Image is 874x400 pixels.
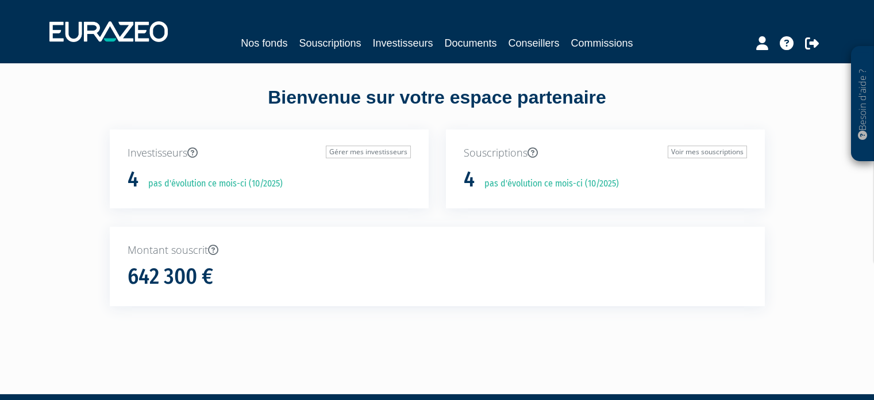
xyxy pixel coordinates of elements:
[856,52,869,156] p: Besoin d'aide ?
[464,146,747,161] p: Souscriptions
[101,85,773,129] div: Bienvenue sur votre espace partenaire
[128,265,213,289] h1: 642 300 €
[464,167,475,192] h1: 4
[445,35,497,51] a: Documents
[509,35,560,51] a: Conseillers
[476,177,619,191] p: pas d'évolution ce mois-ci (10/2025)
[49,21,168,42] img: 1732889491-logotype_eurazeo_blanc_rvb.png
[241,35,287,51] a: Nos fonds
[299,35,361,51] a: Souscriptions
[571,35,633,51] a: Commissions
[326,146,411,158] a: Gérer mes investisseurs
[128,167,138,192] h1: 4
[372,35,433,51] a: Investisseurs
[128,243,747,258] p: Montant souscrit
[128,146,411,161] p: Investisseurs
[140,177,283,191] p: pas d'évolution ce mois-ci (10/2025)
[668,146,747,158] a: Voir mes souscriptions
